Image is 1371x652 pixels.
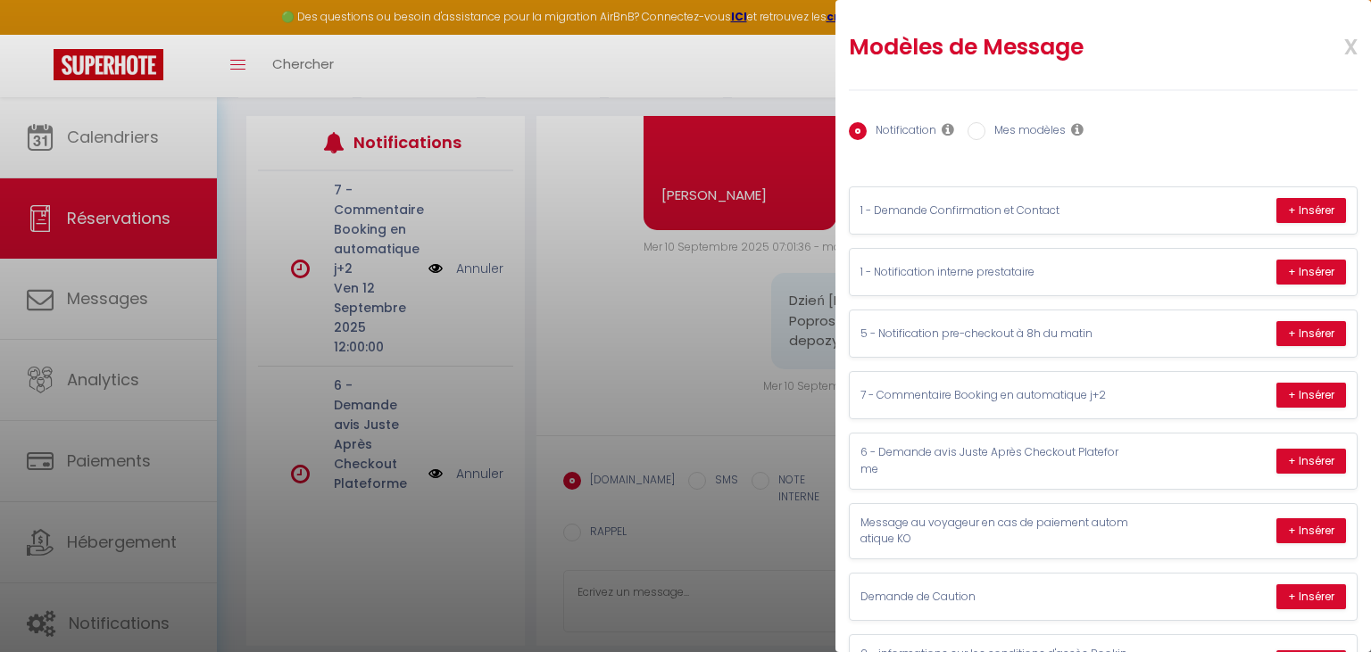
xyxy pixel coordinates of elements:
[985,122,1066,142] label: Mes modèles
[860,444,1128,478] p: 6 - Demande avis Juste Après Checkout Plateforme
[14,7,68,61] button: Ouvrir le widget de chat LiveChat
[867,122,936,142] label: Notification
[1301,24,1358,66] span: x
[1276,518,1346,543] button: + Insérer
[860,326,1128,343] p: 5 - Notification pre-checkout à 8h du matin
[1276,584,1346,609] button: + Insérer
[1276,383,1346,408] button: + Insérer
[860,387,1128,404] p: 7 - Commentaire Booking en automatique j+2
[860,264,1128,281] p: 1 - Notification interne prestataire
[860,202,1128,219] p: 1 - Demande Confirmation et Contact
[942,122,954,136] i: Les notifications sont visibles par toi et ton équipe
[1071,122,1084,136] i: Les modèles généraux sont visibles par vous et votre équipe
[860,589,1128,606] p: Demande de Caution
[1276,321,1346,346] button: + Insérer
[860,515,1128,549] p: Message au voyageur en cas de paiement automatique KO
[1276,198,1346,223] button: + Insérer
[1276,449,1346,474] button: + Insérer
[849,33,1265,62] h2: Modèles de Message
[1276,260,1346,285] button: + Insérer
